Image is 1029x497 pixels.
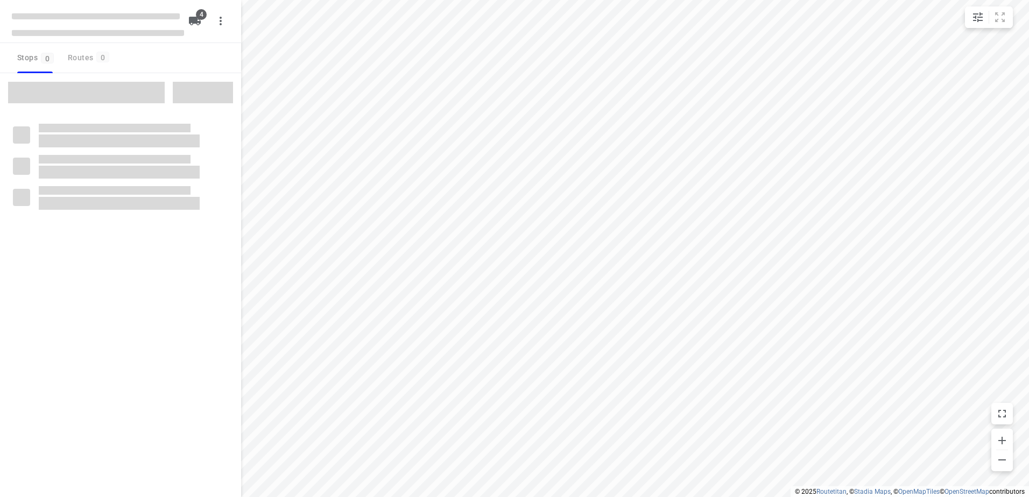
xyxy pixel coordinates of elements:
[967,6,989,28] button: Map settings
[945,488,989,495] a: OpenStreetMap
[795,488,1025,495] li: © 2025 , © , © © contributors
[965,6,1013,28] div: small contained button group
[898,488,940,495] a: OpenMapTiles
[854,488,891,495] a: Stadia Maps
[816,488,847,495] a: Routetitan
